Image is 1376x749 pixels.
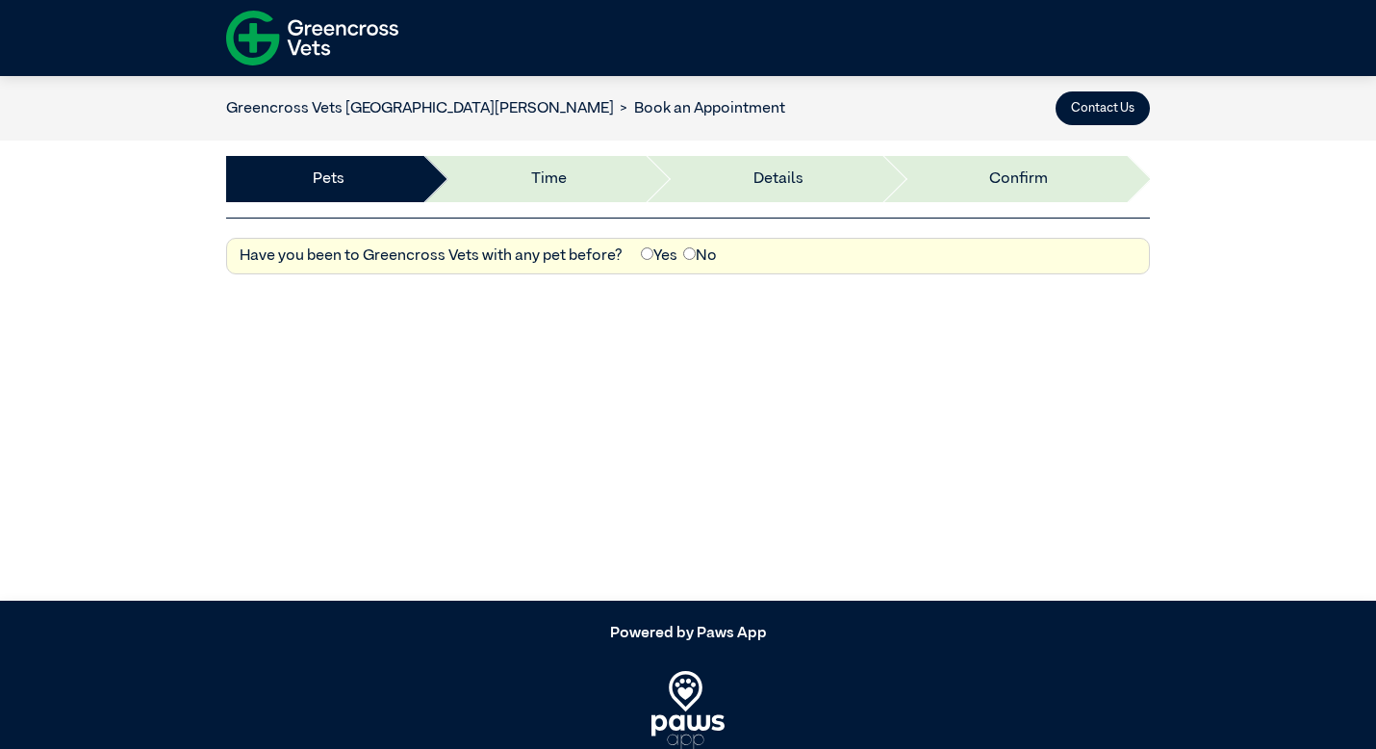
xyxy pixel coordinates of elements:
a: Pets [313,168,344,191]
input: No [683,247,696,260]
a: Greencross Vets [GEOGRAPHIC_DATA][PERSON_NAME] [226,101,614,116]
label: Yes [641,245,677,268]
li: Book an Appointment [614,97,785,120]
label: No [683,245,717,268]
nav: breadcrumb [226,97,785,120]
label: Have you been to Greencross Vets with any pet before? [240,245,623,268]
img: f-logo [226,5,398,71]
input: Yes [641,247,653,260]
h5: Powered by Paws App [226,625,1150,643]
img: PawsApp [651,671,726,748]
button: Contact Us [1056,91,1150,125]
